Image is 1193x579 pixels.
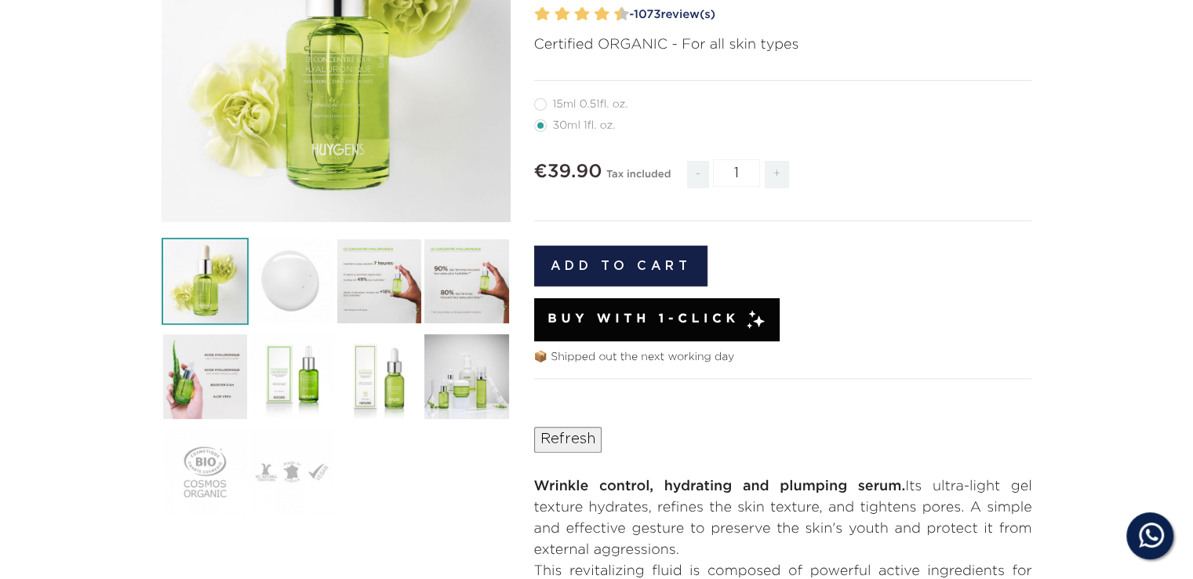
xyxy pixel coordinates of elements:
span: + [765,161,790,188]
label: 7 [591,3,596,26]
input: Quantity [713,159,760,187]
label: 9 [611,3,617,26]
label: 10 [617,3,629,26]
label: 2 [538,3,550,26]
label: 15ml 0.51fl. oz. [534,98,647,111]
label: 8 [598,3,609,26]
label: 1 [532,3,537,26]
span: €39.90 [534,162,602,181]
span: - [687,161,709,188]
label: 5 [571,3,576,26]
input: Refresh [534,427,602,453]
label: 3 [551,3,557,26]
p: Certified ORGANIC - For all skin types [534,35,1032,56]
span: 1073 [634,9,661,20]
div: Tax included [606,158,671,200]
label: 6 [578,3,590,26]
a: -1073review(s) [624,3,1032,27]
label: 4 [558,3,569,26]
p: 📦 Shipped out the next working day [534,349,1032,366]
label: 30ml 1fl. oz. [534,119,635,132]
p: Its ultra-light gel texture hydrates, refines the skin texture, and tightens pores. A simple and ... [534,476,1032,561]
strong: Wrinkle control, hydrating and plumping serum. [534,479,906,493]
button: Add to cart [534,246,708,286]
